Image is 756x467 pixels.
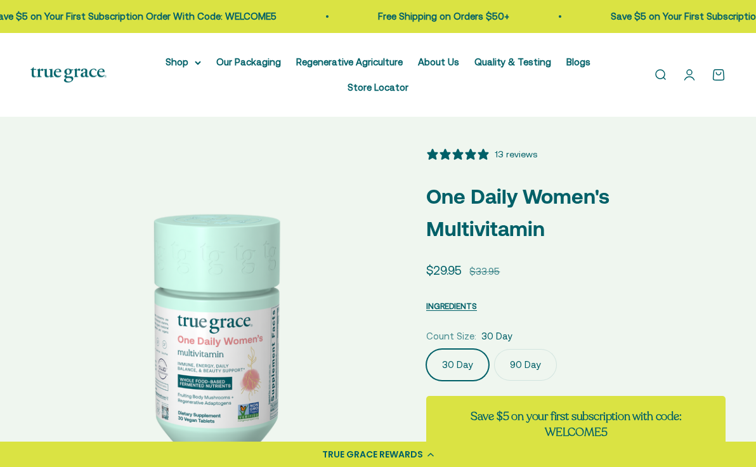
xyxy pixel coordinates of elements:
a: Free Shipping on Orders $50+ [378,11,509,22]
button: INGREDIENTS [426,298,477,313]
strong: Save $5 on your first subscription with code: WELCOME5 [471,409,682,440]
summary: Shop [166,55,201,70]
a: Blogs [566,56,590,67]
sale-price: $29.95 [426,261,462,280]
button: 5 stars, 13 ratings [426,147,537,161]
compare-at-price: $33.95 [469,264,500,279]
div: 13 reviews [495,147,537,161]
legend: Count Size: [426,329,476,344]
a: Quality & Testing [474,56,551,67]
div: TRUE GRACE REWARDS [322,448,423,461]
span: INGREDIENTS [426,301,477,311]
a: About Us [418,56,459,67]
a: Regenerative Agriculture [296,56,403,67]
span: 30 Day [481,329,512,344]
a: Our Packaging [216,56,281,67]
p: One Daily Women's Multivitamin [426,180,726,245]
a: Store Locator [348,82,408,93]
